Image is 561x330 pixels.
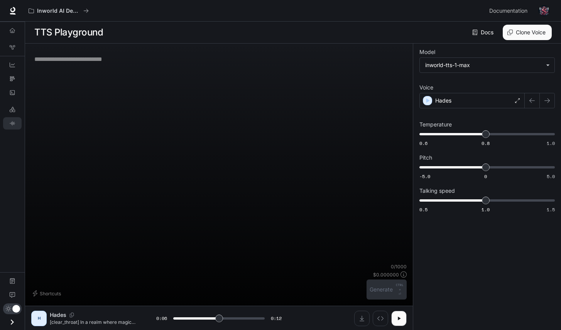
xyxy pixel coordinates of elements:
[536,3,552,19] button: User avatar
[3,103,22,116] a: LLM Playground
[419,85,433,90] p: Voice
[425,61,542,69] div: inworld-tts-1-max
[12,304,20,313] span: Dark mode toggle
[37,8,80,14] p: Inworld AI Demos
[34,25,103,40] h1: TTS Playground
[419,206,428,213] span: 0.5
[50,311,66,319] p: Hades
[271,315,282,322] span: 0:12
[539,5,549,16] img: User avatar
[3,41,22,54] a: Graph Registry
[419,188,455,194] p: Talking speed
[489,6,527,16] span: Documentation
[547,140,555,146] span: 1.0
[419,155,432,160] p: Pitch
[547,173,555,180] span: 5.0
[3,117,22,130] a: TTS Playground
[3,314,21,330] button: Open drawer
[25,3,92,19] button: All workspaces
[503,25,552,40] button: Clone Voice
[66,313,77,317] button: Copy Voice ID
[420,58,554,72] div: inworld-tts-1-max
[419,173,430,180] span: -5.0
[3,59,22,71] a: Dashboards
[3,275,22,287] a: Documentation
[3,72,22,85] a: Traces
[419,140,428,146] span: 0.6
[419,122,452,127] p: Temperature
[547,206,555,213] span: 1.5
[391,263,407,270] p: 0 / 1000
[373,311,388,326] button: Inspect
[484,173,487,180] span: 0
[486,3,533,19] a: Documentation
[3,24,22,37] a: Overview
[3,289,22,301] a: Feedback
[373,271,399,278] p: $ 0.000000
[482,206,490,213] span: 1.0
[3,86,22,99] a: Logs
[419,49,435,55] p: Model
[50,319,138,325] p: [clear_throat] In a realm where magic flows like rivers and dragons soar through crimson skies, a...
[354,311,370,326] button: Download audio
[435,97,451,104] p: Hades
[482,140,490,146] span: 0.8
[31,287,64,300] button: Shortcuts
[471,25,497,40] a: Docs
[33,312,45,325] div: H
[156,315,167,322] span: 0:06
